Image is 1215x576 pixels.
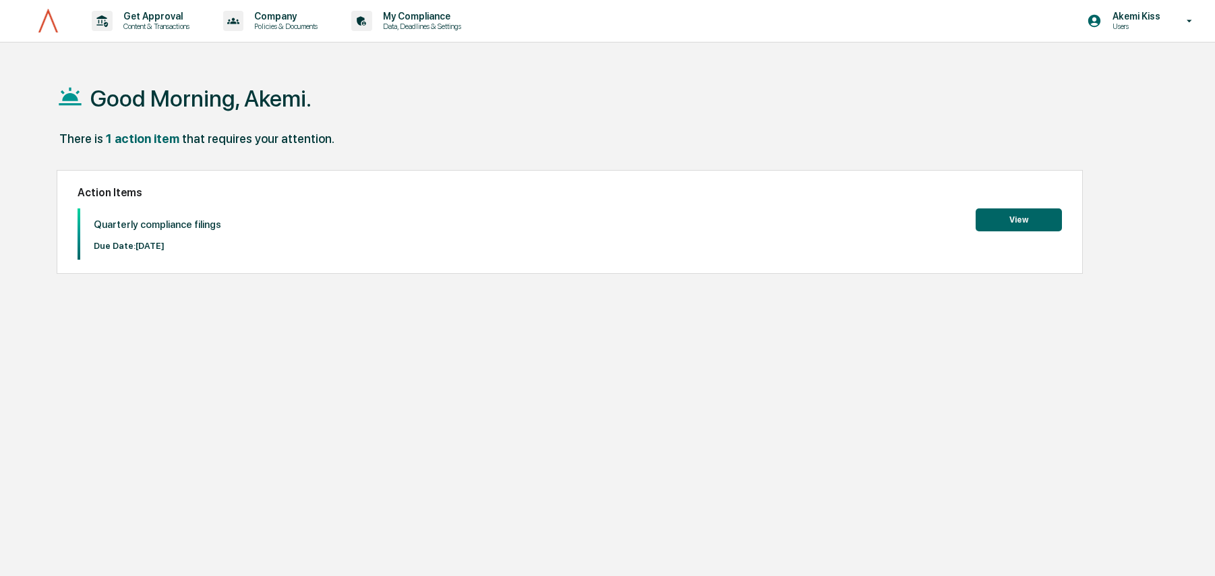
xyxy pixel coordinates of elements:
img: logo [32,7,65,34]
p: Akemi Kiss [1102,11,1167,22]
h2: Action Items [78,186,1062,199]
h1: Good Morning, Akemi. [90,85,312,112]
p: Quarterly compliance filings [94,219,221,231]
p: Content & Transactions [113,22,196,31]
p: Users [1102,22,1167,31]
p: Get Approval [113,11,196,22]
div: There is [59,132,103,146]
div: 1 action item [106,132,179,146]
div: that requires your attention. [182,132,334,146]
p: Policies & Documents [243,22,324,31]
p: Due Date: [DATE] [94,241,221,251]
p: Data, Deadlines & Settings [372,22,468,31]
a: View [976,212,1062,225]
button: View [976,208,1062,231]
p: Company [243,11,324,22]
p: My Compliance [372,11,468,22]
